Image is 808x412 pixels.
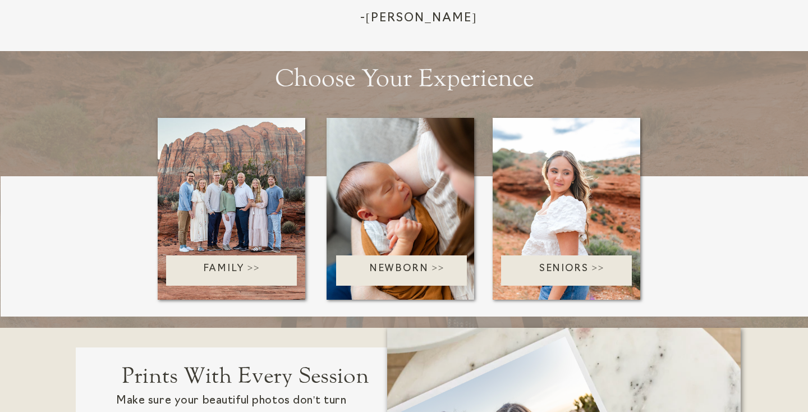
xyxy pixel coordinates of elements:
[151,262,311,280] a: Family >>
[103,364,388,392] h2: Prints With Every Session
[213,65,595,102] h2: Choose Your Experience
[501,262,642,280] a: Seniors >>
[336,262,478,280] a: Newborn >>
